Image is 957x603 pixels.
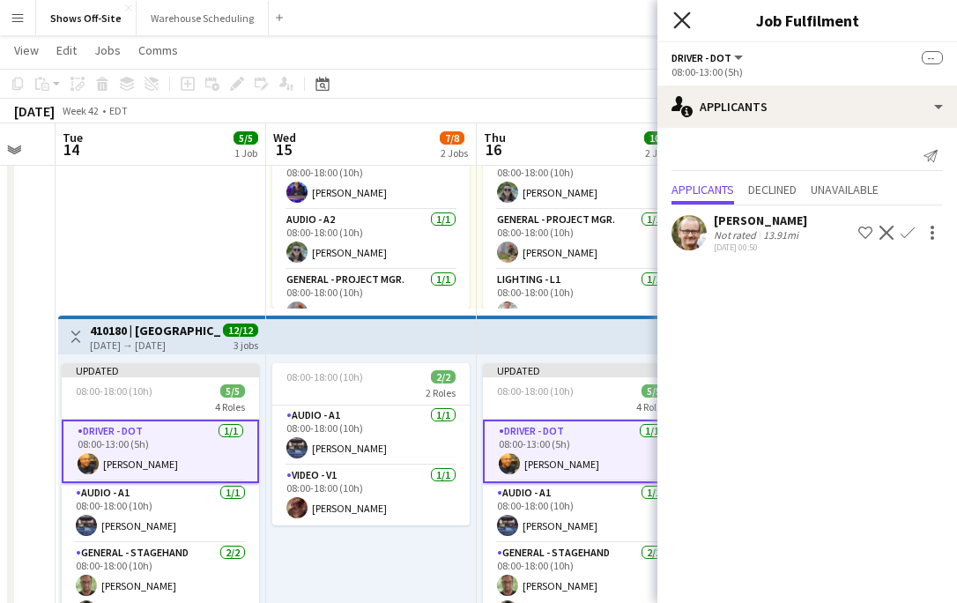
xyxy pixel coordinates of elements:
app-card-role: Driver - DOT1/108:00-13:00 (5h)[PERSON_NAME] [62,420,259,483]
app-card-role: Video - V11/108:00-18:00 (10h)[PERSON_NAME] [272,465,470,525]
app-card-role: General - Project Mgr.1/108:00-18:00 (10h)[PERSON_NAME] [483,210,680,270]
span: 7/8 [440,131,464,145]
span: 08:00-18:00 (10h) [76,384,152,398]
h3: 410180 | [GEOGRAPHIC_DATA] - [PERSON_NAME] Arts Lawn [90,323,221,339]
span: 14 [60,139,83,160]
span: 5/5 [220,384,245,398]
app-card-role: Audio - A11/108:00-18:00 (10h)[PERSON_NAME] [272,150,470,210]
app-card-role: Audio - A21/108:00-18:00 (10h)[PERSON_NAME] [272,210,470,270]
a: Comms [131,39,185,62]
span: 5/5 [642,384,666,398]
span: 5/5 [234,131,258,145]
div: 2 Jobs [645,146,679,160]
div: [PERSON_NAME] [714,212,807,228]
div: Updated [483,363,680,377]
div: Applicants [657,86,957,128]
div: 3 jobs [234,337,258,352]
div: 1 Job [234,146,257,160]
div: 08:00-13:00 (5h) [671,65,943,78]
app-card-role: General - Project Mgr.1/108:00-18:00 (10h)[PERSON_NAME] [272,270,470,330]
app-job-card: 08:00-18:00 (10h)5/55 RolesAudio - A11/108:00-18:00 (10h)[PERSON_NAME]Audio - A21/108:00-18:00 (1... [483,48,680,309]
button: Warehouse Scheduling [137,1,269,35]
app-card-role: Audio - A11/108:00-18:00 (10h)[PERSON_NAME] [483,483,680,543]
a: View [7,39,46,62]
app-card-role: Lighting - L11/108:00-18:00 (10h)[PERSON_NAME] [483,270,680,330]
span: Comms [138,42,178,58]
span: Thu [484,130,506,145]
span: View [14,42,39,58]
div: [DATE] 00:50 [714,242,807,253]
a: Edit [49,39,84,62]
span: 08:00-18:00 (10h) [497,384,574,398]
app-job-card: 07:00-18:00 (11h)5/66 RolesDriver - CDL0/107:00-12:00 (5h) Audio - A11/108:00-18:00 (10h)[PERSON_... [272,48,470,309]
div: 13.91mi [760,228,802,242]
app-card-role: Audio - A11/108:00-18:00 (10h)[PERSON_NAME] [272,406,470,465]
span: 15 [271,139,296,160]
div: EDT [109,104,128,117]
span: -- [922,51,943,64]
span: 4 Roles [636,400,666,413]
span: 08:00-18:00 (10h) [286,370,363,383]
app-card-role: Driver - DOT1/108:00-13:00 (5h)[PERSON_NAME] [483,420,680,483]
span: Tue [63,130,83,145]
span: 16 [481,139,506,160]
span: Driver - DOT [671,51,731,64]
span: 4 Roles [215,400,245,413]
span: 12/12 [223,324,258,337]
app-job-card: 08:00-18:00 (10h)2/22 RolesAudio - A11/108:00-18:00 (10h)[PERSON_NAME]Video - V11/108:00-18:00 (1... [272,363,470,525]
span: Declined [748,183,797,196]
app-card-role: Audio - A21/108:00-18:00 (10h)[PERSON_NAME] [483,150,680,210]
div: [DATE] → [DATE] [90,339,221,352]
div: [DATE] [14,102,55,120]
span: Applicants [671,183,734,196]
div: Not rated [714,228,760,242]
button: Driver - DOT [671,51,746,64]
a: Jobs [87,39,128,62]
h3: Job Fulfilment [657,9,957,32]
div: 2 Jobs [441,146,468,160]
span: Jobs [94,42,121,58]
span: 2/2 [431,370,456,383]
span: Unavailable [811,183,879,196]
button: Shows Off-Site [36,1,137,35]
span: 2 Roles [426,386,456,399]
div: Updated [62,363,259,377]
span: Wed [273,130,296,145]
span: Week 42 [58,104,102,117]
span: Edit [56,42,77,58]
span: 10/10 [644,131,679,145]
app-card-role: Audio - A11/108:00-18:00 (10h)[PERSON_NAME] [62,483,259,543]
